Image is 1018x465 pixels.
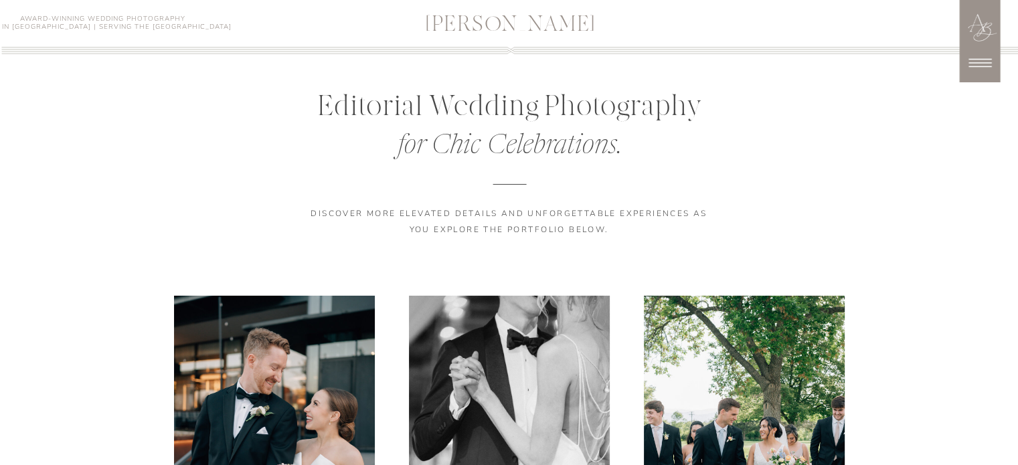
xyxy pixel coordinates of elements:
[398,132,622,159] i: for Chic Celebrations.
[353,14,669,39] a: [PERSON_NAME]
[151,93,869,124] p: Editorial Wedding Photography
[302,205,717,231] p: Discover more elevated details and unforgettable experiences as you explore the portfolio below​​...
